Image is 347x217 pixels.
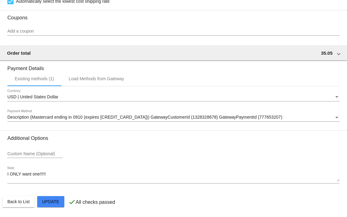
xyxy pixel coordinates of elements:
[7,115,282,120] span: Description (Mastercard ending in 0910 (expires [CREDIT_CARD_DATA])) GatewayCustomerId (132832867...
[69,76,124,81] div: Load Methods from Gateway
[76,199,115,205] p: All checks passed
[7,199,30,204] span: Back to List
[2,196,34,207] button: Back to List
[7,10,340,21] h3: Coupons
[7,115,340,120] mat-select: Payment Method
[7,50,31,56] span: Order total
[7,152,63,156] input: Custom Name (Optional)
[15,76,54,81] div: Existing methods (1)
[7,95,340,100] mat-select: Currency
[68,198,76,206] mat-icon: check
[37,196,64,207] button: Update
[7,61,340,71] h3: Payment Details
[7,94,58,99] span: USD | United States Dollar
[7,29,340,34] input: Add a coupon
[321,50,333,56] span: 35.05
[42,199,59,204] span: Update
[7,135,340,141] h3: Additional Options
